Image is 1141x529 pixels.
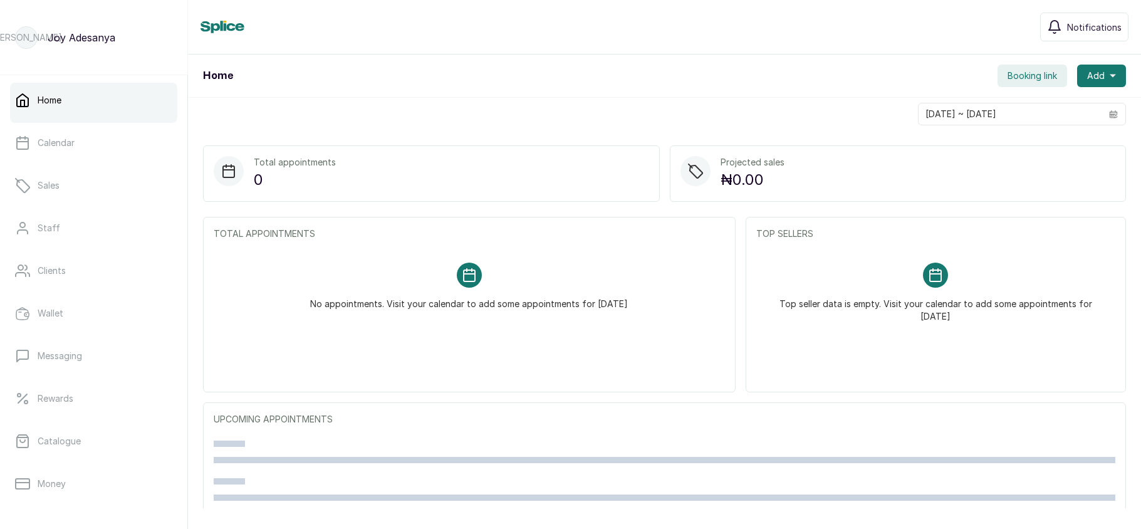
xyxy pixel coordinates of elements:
p: Total appointments [254,156,336,169]
input: Select date [919,103,1102,125]
h1: Home [203,68,233,83]
p: Money [38,478,66,490]
span: Booking link [1008,70,1057,82]
p: Wallet [38,307,63,320]
p: Projected sales [721,156,784,169]
p: Calendar [38,137,75,149]
a: Rewards [10,381,177,416]
p: Joy Adesanya [48,30,115,45]
p: No appointments. Visit your calendar to add some appointments for [DATE] [310,288,628,310]
a: Money [10,466,177,501]
p: ₦0.00 [721,169,784,191]
p: TOP SELLERS [756,228,1115,240]
p: Home [38,94,61,107]
a: Messaging [10,338,177,374]
a: Home [10,83,177,118]
a: Sales [10,168,177,203]
svg: calendar [1109,110,1118,118]
button: Notifications [1040,13,1128,41]
p: Clients [38,264,66,277]
a: Staff [10,211,177,246]
a: Clients [10,253,177,288]
p: Sales [38,179,60,192]
p: Messaging [38,350,82,362]
span: Notifications [1067,21,1122,34]
p: 0 [254,169,336,191]
a: Calendar [10,125,177,160]
button: Add [1077,65,1126,87]
p: Rewards [38,392,73,405]
p: Top seller data is empty. Visit your calendar to add some appointments for [DATE] [771,288,1100,323]
span: Add [1087,70,1105,82]
p: Catalogue [38,435,81,448]
button: Booking link [998,65,1067,87]
p: UPCOMING APPOINTMENTS [214,413,1115,426]
p: Staff [38,222,60,234]
p: TOTAL APPOINTMENTS [214,228,725,240]
a: Catalogue [10,424,177,459]
a: Wallet [10,296,177,331]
